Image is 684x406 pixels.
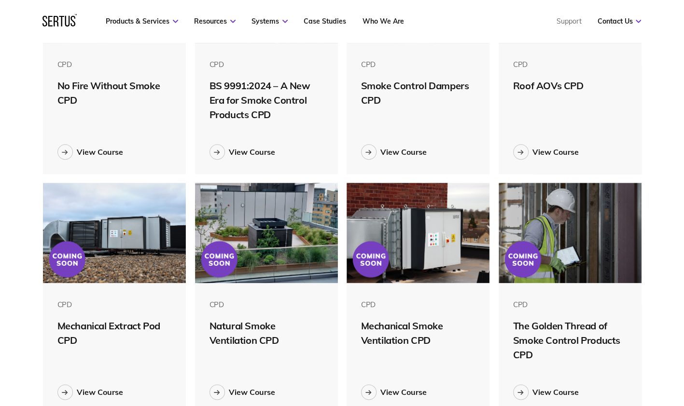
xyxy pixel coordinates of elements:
[361,60,475,69] div: CPD
[556,17,581,26] a: Support
[57,300,172,309] div: CPD
[532,387,579,397] div: View Course
[77,147,123,157] div: View Course
[57,144,172,160] a: View Course
[361,319,475,348] div: Mechanical Smoke Ventilation CPD
[361,79,475,108] div: Smoke Control Dampers CPD
[209,144,324,160] a: View Course
[209,79,324,122] div: BS 9991:2024 – A New Era for Smoke Control Products CPD
[77,387,123,397] div: View Course
[597,17,641,26] a: Contact Us
[361,300,475,309] div: CPD
[304,17,346,26] a: Case Studies
[209,319,324,348] div: Natural Smoke Ventilation CPD
[57,319,172,348] div: Mechanical Extract Pod CPD
[362,17,404,26] a: Who We Are
[229,147,275,157] div: View Course
[209,60,324,69] div: CPD
[57,384,172,400] a: View Course
[513,60,628,69] div: CPD
[513,300,628,309] div: CPD
[361,384,475,400] a: View Course
[194,17,236,26] a: Resources
[532,147,579,157] div: View Course
[513,79,628,93] div: Roof AOVs CPD
[209,384,324,400] a: View Course
[380,387,427,397] div: View Course
[513,384,628,400] a: View Course
[106,17,178,26] a: Products & Services
[251,17,288,26] a: Systems
[57,60,172,69] div: CPD
[513,144,628,160] a: View Course
[229,387,275,397] div: View Course
[513,319,628,362] div: The Golden Thread of Smoke Control Products CPD
[380,147,427,157] div: View Course
[57,79,172,108] div: No Fire Without Smoke CPD
[361,144,475,160] a: View Course
[209,300,324,309] div: CPD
